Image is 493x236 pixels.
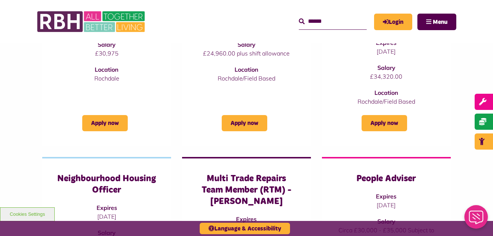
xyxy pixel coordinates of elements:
[417,14,456,30] button: Navigation
[299,14,367,29] input: Search
[197,173,296,208] h3: Multi Trade Repairs Team Member (RTM) - [PERSON_NAME]
[374,14,412,30] a: MyRBH
[337,47,436,56] p: [DATE]
[337,72,436,81] p: £34,320.00
[95,66,119,73] strong: Location
[376,193,396,200] strong: Expires
[337,97,436,106] p: Rochdale/Field Based
[98,41,116,48] strong: Salary
[238,41,255,48] strong: Salary
[337,201,436,210] p: [DATE]
[362,115,407,131] a: Apply now
[82,115,128,131] a: Apply now
[197,49,296,58] p: £24,960.00 plus shift allowance
[57,212,156,221] p: [DATE]
[376,39,396,46] strong: Expires
[200,223,290,234] button: Language & Accessibility
[57,49,156,58] p: £30,975
[433,19,447,25] span: Menu
[377,64,395,71] strong: Salary
[97,204,117,211] strong: Expires
[236,215,257,223] strong: Expires
[235,66,258,73] strong: Location
[222,115,267,131] a: Apply now
[377,218,395,225] strong: Salary
[337,173,436,185] h3: People Adviser
[57,173,156,196] h3: Neighbourhood Housing Officer
[460,203,493,236] iframe: Netcall Web Assistant for live chat
[374,89,398,96] strong: Location
[57,74,156,83] p: Rochdale
[37,7,147,36] img: RBH
[197,74,296,83] p: Rochdale/Field Based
